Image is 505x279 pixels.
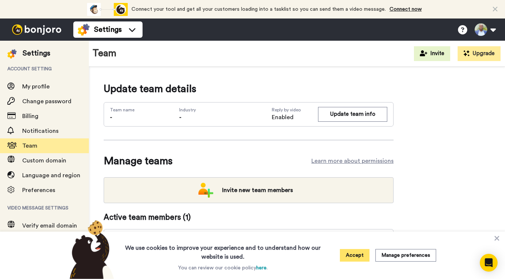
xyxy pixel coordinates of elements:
[340,249,369,262] button: Accept
[110,114,112,120] span: -
[458,46,501,61] button: Upgrade
[63,220,118,279] img: bear-with-cookie.png
[104,212,191,223] span: Active team members ( 1 )
[179,107,196,113] span: Industry
[87,3,128,16] div: animation
[22,113,39,119] span: Billing
[216,183,299,198] span: Invite new team members
[23,48,50,58] div: Settings
[118,239,328,261] h3: We use cookies to improve your experience and to understand how our website is used.
[389,7,422,12] a: Connect now
[22,84,50,90] span: My profile
[256,265,267,270] a: here
[94,24,122,35] span: Settings
[22,158,66,164] span: Custom domain
[22,187,55,193] span: Preferences
[104,81,394,96] span: Update team details
[93,48,117,59] h1: Team
[414,46,450,61] button: Invite
[318,107,387,121] button: Update team info
[9,24,64,35] img: bj-logo-header-white.svg
[272,107,318,113] span: Reply by video
[178,264,268,272] p: You can review our cookie policy .
[78,24,90,36] img: settings-colored.svg
[104,154,173,168] span: Manage teams
[480,254,498,272] div: Open Intercom Messenger
[375,249,436,262] button: Manage preferences
[22,172,80,178] span: Language and region
[7,49,17,58] img: settings-colored.svg
[179,114,181,120] span: -
[22,143,37,149] span: Team
[272,113,318,122] span: Enabled
[110,107,134,113] span: Team name
[131,7,386,12] span: Connect your tool and get all your customers loading into a tasklist so you can send them a video...
[198,183,213,198] img: add-team.png
[22,223,77,229] span: Verify email domain
[22,98,71,104] span: Change password
[311,157,394,165] a: Learn more about permissions
[22,128,58,134] span: Notifications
